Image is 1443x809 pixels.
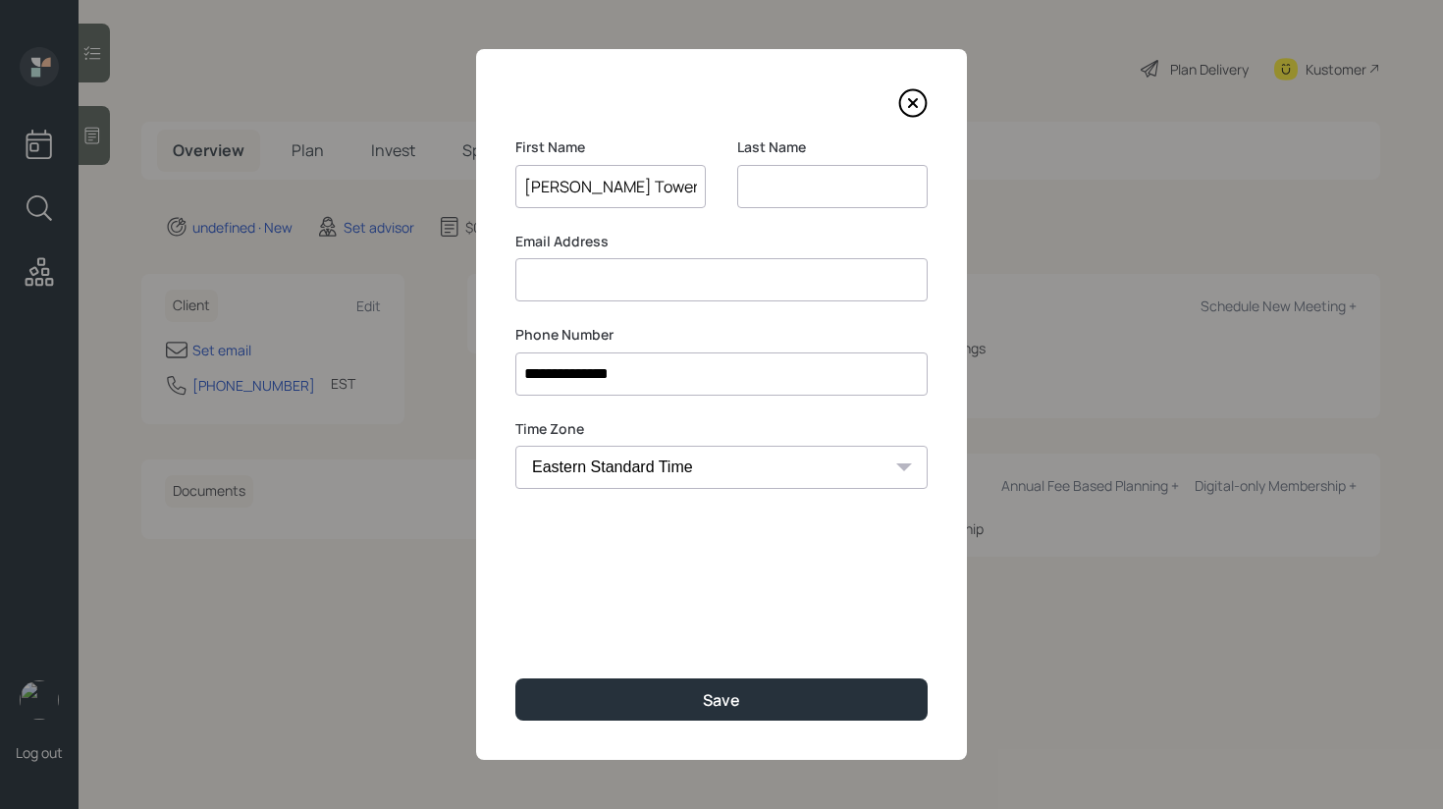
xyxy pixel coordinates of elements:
[737,137,928,157] label: Last Name
[703,689,740,711] div: Save
[515,137,706,157] label: First Name
[515,232,928,251] label: Email Address
[515,419,928,439] label: Time Zone
[515,678,928,721] button: Save
[515,325,928,345] label: Phone Number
